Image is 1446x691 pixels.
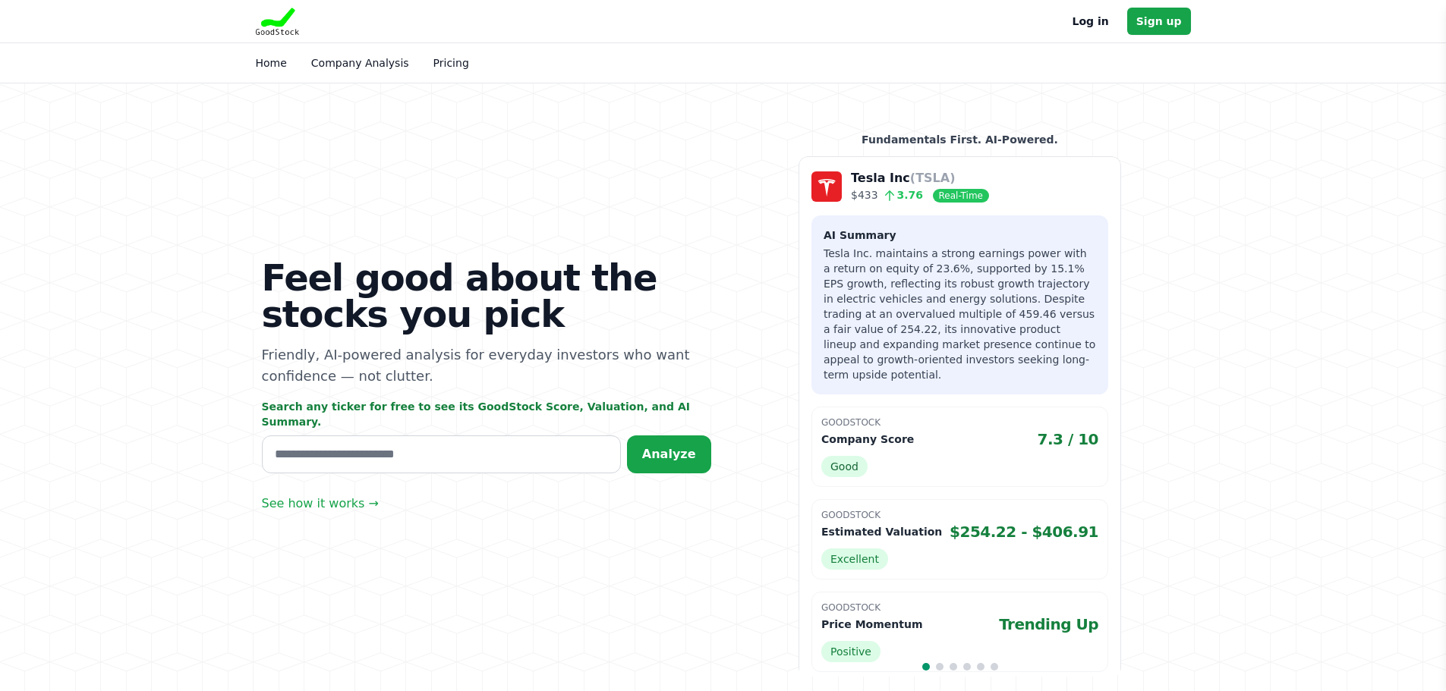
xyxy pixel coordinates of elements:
[821,509,1098,521] p: GoodStock
[627,435,711,473] button: Analyze
[799,156,1121,691] a: Company Logo Tesla Inc(TSLA) $433 3.76 Real-Time AI Summary Tesla Inc. maintains a strong earning...
[821,601,1098,614] p: GoodStock
[999,614,1098,635] span: Trending Up
[936,663,944,671] span: Go to slide 2
[824,228,1096,243] h3: AI Summary
[1038,429,1099,450] span: 7.3 / 10
[821,617,922,632] p: Price Momentum
[910,171,956,185] span: (TSLA)
[824,246,1096,382] p: Tesla Inc. maintains a strong earnings power with a return on equity of 23.6%, supported by 15.1%...
[950,521,1098,542] span: $254.22 - $406.91
[821,548,888,570] span: Excellent
[1073,12,1109,30] a: Log in
[262,399,711,429] p: Search any ticker for free to see its GoodStock Score, Valuation, and AI Summary.
[977,663,984,671] span: Go to slide 5
[1127,8,1191,35] a: Sign up
[811,171,842,202] img: Company Logo
[821,524,942,539] p: Estimated Valuation
[963,663,971,671] span: Go to slide 4
[933,189,989,203] span: Real-Time
[821,416,1098,429] p: GoodStock
[256,8,300,35] img: Goodstock Logo
[799,156,1121,691] div: 1 / 6
[851,169,989,187] p: Tesla Inc
[642,447,696,461] span: Analyze
[262,495,379,513] a: See how it works →
[878,189,923,201] span: 3.76
[799,132,1121,147] p: Fundamentals First. AI-Powered.
[922,663,930,671] span: Go to slide 1
[950,663,957,671] span: Go to slide 3
[311,57,409,69] a: Company Analysis
[991,663,998,671] span: Go to slide 6
[821,641,881,662] span: Positive
[256,57,287,69] a: Home
[262,259,711,332] h1: Feel good about the stocks you pick
[262,344,711,387] p: Friendly, AI-powered analysis for everyday investors who want confidence — not clutter.
[851,187,989,203] p: $433
[821,432,914,447] p: Company Score
[433,57,469,69] a: Pricing
[821,456,868,477] span: Good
